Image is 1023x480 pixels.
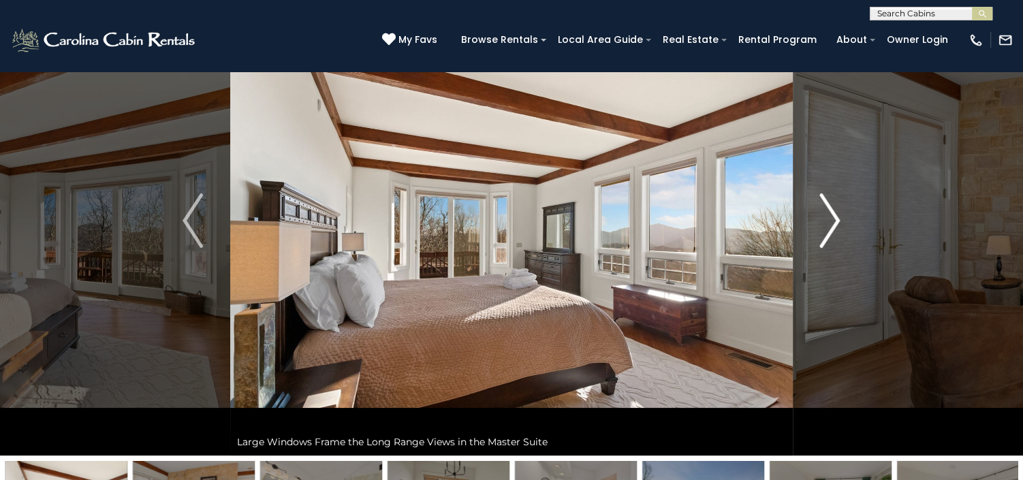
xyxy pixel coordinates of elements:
a: Local Area Guide [551,29,650,50]
div: Large Windows Frame the Long Range Views in the Master Suite [230,428,793,455]
img: White-1-2.png [10,27,199,54]
a: Real Estate [656,29,725,50]
span: My Favs [398,33,437,47]
img: phone-regular-white.png [969,33,983,48]
img: mail-regular-white.png [998,33,1013,48]
img: arrow [183,193,203,248]
a: My Favs [382,33,441,48]
a: Owner Login [880,29,955,50]
a: Rental Program [731,29,823,50]
a: About [830,29,874,50]
a: Browse Rentals [454,29,545,50]
img: arrow [820,193,840,248]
